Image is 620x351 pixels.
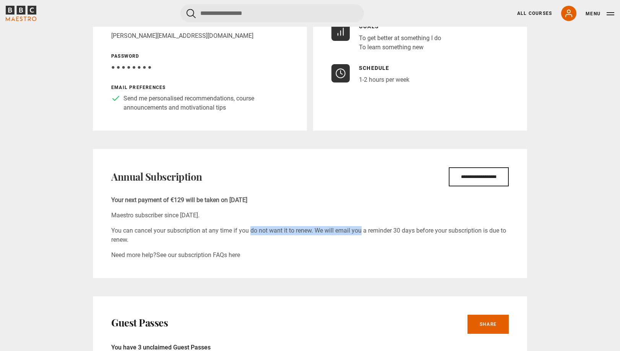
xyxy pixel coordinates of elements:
h2: Annual Subscription [111,171,202,183]
a: All Courses [517,10,552,17]
p: Schedule [359,64,409,72]
button: Toggle navigation [586,10,614,18]
p: Email preferences [111,84,289,91]
button: Submit the search query [187,9,196,18]
p: Need more help? [111,251,509,260]
a: Share [467,315,509,334]
p: 1-2 hours per week [359,75,409,84]
li: To get better at something I do [359,34,441,43]
svg: BBC Maestro [6,6,36,21]
h2: Guest Passes [111,317,168,329]
input: Search [180,4,364,23]
li: To learn something new [359,43,441,52]
p: Password [111,53,289,60]
a: See our subscription FAQs here [156,251,240,259]
p: [PERSON_NAME][EMAIL_ADDRESS][DOMAIN_NAME] [111,31,289,40]
p: You can cancel your subscription at any time if you do not want it to renew. We will email you a ... [111,226,509,244]
b: Your next payment of €129 will be taken on [DATE] [111,196,247,204]
p: Maestro subscriber since [DATE]. [111,211,509,220]
p: Send me personalised recommendations, course announcements and motivational tips [123,94,289,112]
span: ● ● ● ● ● ● ● ● [111,63,151,71]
